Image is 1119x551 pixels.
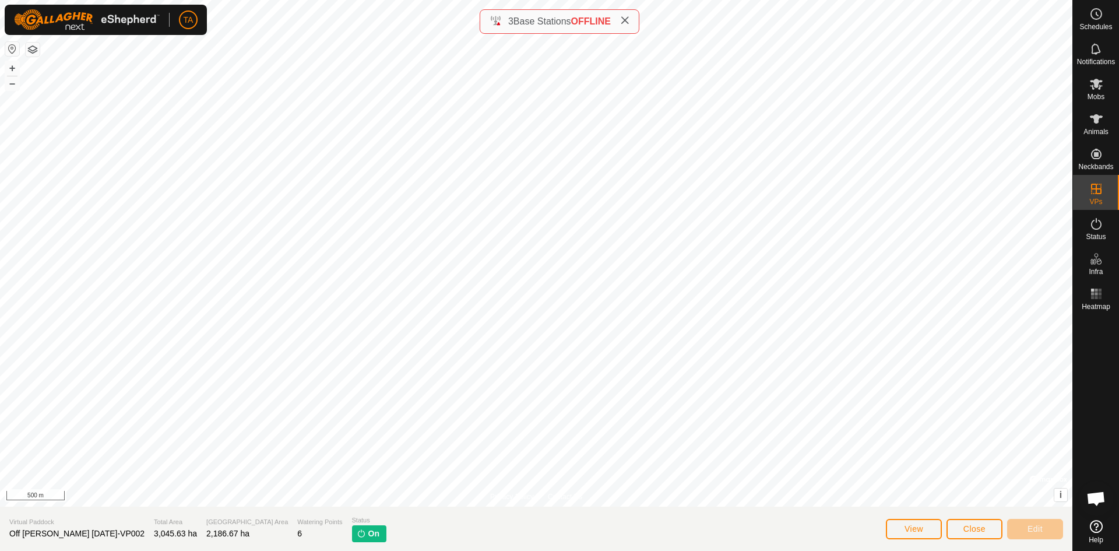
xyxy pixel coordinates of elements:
span: Infra [1089,268,1103,275]
span: Close [963,524,986,534]
button: View [886,519,942,539]
button: + [5,61,19,75]
span: 2,186.67 ha [206,529,249,538]
button: Edit [1007,519,1063,539]
div: Open chat [1079,481,1114,516]
span: Off [PERSON_NAME] [DATE]-VP002 [9,529,145,538]
button: i [1054,489,1067,501]
span: Virtual Paddock [9,517,145,527]
a: Contact Us [548,492,582,502]
span: Status [1086,233,1106,240]
span: Total Area [154,517,197,527]
span: [GEOGRAPHIC_DATA] Area [206,517,288,527]
span: 6 [297,529,302,538]
span: OFFLINE [571,16,611,26]
span: Schedules [1079,23,1112,30]
img: Gallagher Logo [14,9,160,30]
span: i [1060,490,1062,500]
a: Privacy Policy [490,492,534,502]
span: Heatmap [1082,303,1110,310]
button: – [5,76,19,90]
span: Status [352,515,386,525]
span: 3 [508,16,513,26]
span: 3,045.63 ha [154,529,197,538]
span: Edit [1027,524,1043,534]
span: Help [1089,536,1103,543]
button: Close [946,519,1002,539]
span: Watering Points [297,517,342,527]
a: Help [1073,515,1119,548]
span: Animals [1083,128,1109,135]
img: turn-on [357,529,366,538]
span: TA [184,14,193,26]
span: View [905,524,923,534]
span: Base Stations [513,16,571,26]
button: Reset Map [5,42,19,56]
span: Notifications [1077,58,1115,65]
span: Mobs [1088,93,1104,100]
span: VPs [1089,198,1102,205]
span: Neckbands [1078,163,1113,170]
span: On [368,528,379,540]
button: Map Layers [26,43,40,57]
